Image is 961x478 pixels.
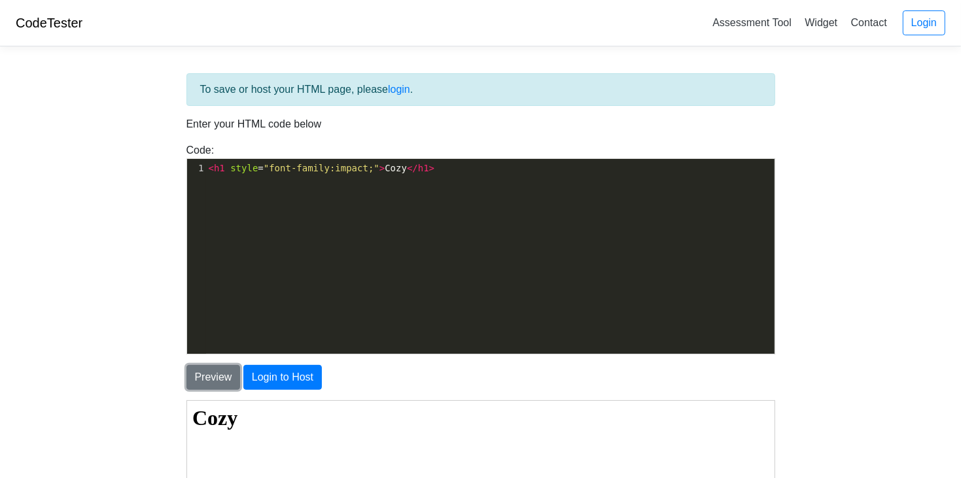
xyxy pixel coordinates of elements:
[230,163,258,173] span: style
[846,12,892,33] a: Contact
[264,163,379,173] span: "font-family:impact;"
[243,365,322,390] button: Login to Host
[799,12,843,33] a: Widget
[388,84,410,95] a: login
[186,365,241,390] button: Preview
[707,12,797,33] a: Assessment Tool
[418,163,429,173] span: h1
[407,163,418,173] span: </
[379,163,385,173] span: >
[209,163,214,173] span: <
[187,162,206,175] div: 1
[16,16,82,30] a: CodeTester
[177,143,785,354] div: Code:
[5,5,582,29] h1: Cozy
[186,73,775,106] div: To save or host your HTML page, please .
[214,163,225,173] span: h1
[186,116,775,132] p: Enter your HTML code below
[209,163,435,173] span: = Cozy
[429,163,434,173] span: >
[903,10,945,35] a: Login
